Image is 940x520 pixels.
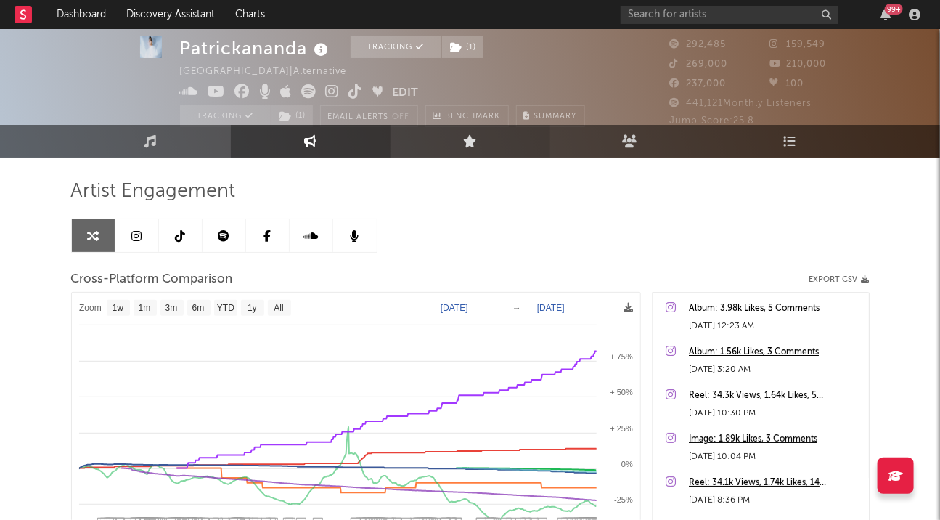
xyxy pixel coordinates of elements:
text: 6m [192,304,204,314]
span: Artist Engagement [71,183,236,200]
span: ( 1 ) [271,105,314,127]
text: -25% [614,495,633,504]
text: Zoom [79,304,102,314]
text: All [274,304,283,314]
text: 3m [165,304,177,314]
text: [DATE] [441,303,468,313]
div: [DATE] 12:23 AM [689,317,862,335]
span: 269,000 [670,60,728,69]
a: Benchmark [425,105,509,127]
div: [DATE] 10:30 PM [689,405,862,422]
button: Tracking [351,36,441,58]
div: [DATE] 3:20 AM [689,361,862,378]
div: [GEOGRAPHIC_DATA] | Alternative [180,63,364,81]
span: 237,000 [670,79,727,89]
div: 99 + [885,4,903,15]
span: ( 1 ) [441,36,484,58]
a: Reel: 34.1k Views, 1.74k Likes, 14 Comments [689,474,862,492]
span: Jump Score: 25.8 [670,116,755,126]
button: Tracking [180,105,271,127]
span: 159,549 [769,40,825,49]
span: 210,000 [769,60,826,69]
span: 441,121 Monthly Listeners [670,99,812,108]
span: Cross-Platform Comparison [71,271,233,288]
input: Search for artists [621,6,838,24]
text: 0% [621,460,633,468]
button: (1) [442,36,483,58]
div: [DATE] 8:36 PM [689,492,862,509]
div: [DATE] 10:04 PM [689,448,862,466]
span: 100 [769,79,804,89]
button: Email AlertsOff [320,105,418,127]
text: 1y [248,304,257,314]
span: Summary [534,113,577,121]
button: 99+ [880,9,891,20]
em: Off [393,113,410,121]
text: 1w [112,304,123,314]
a: Album: 1.56k Likes, 3 Comments [689,344,862,361]
text: + 25% [610,424,633,433]
span: Benchmark [446,108,501,126]
text: YTD [216,304,234,314]
span: 292,485 [670,40,727,49]
div: Patrickananda [180,36,332,60]
text: [DATE] [537,303,565,313]
button: (1) [271,105,313,127]
text: 1m [138,304,150,314]
a: Image: 1.89k Likes, 3 Comments [689,431,862,448]
text: → [512,303,521,313]
button: Edit [393,84,419,102]
a: Album: 3.98k Likes, 5 Comments [689,300,862,317]
text: + 75% [610,352,633,361]
button: Summary [516,105,585,127]
text: + 50% [610,388,633,397]
button: Export CSV [809,275,870,284]
a: Reel: 34.3k Views, 1.64k Likes, 5 Comments [689,387,862,405]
